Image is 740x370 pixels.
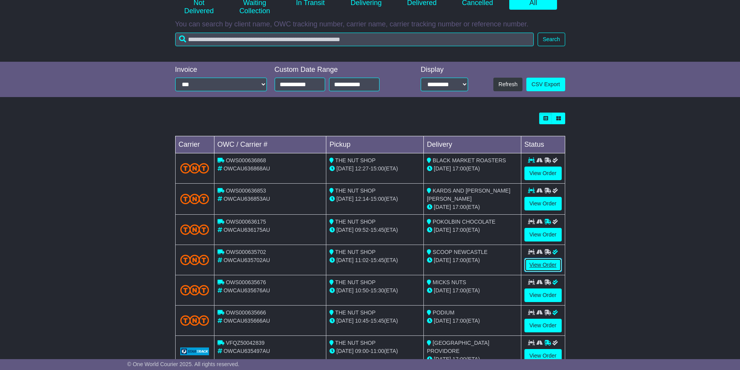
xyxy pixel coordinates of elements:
[329,347,420,355] div: - (ETA)
[524,319,562,332] a: View Order
[371,257,384,263] span: 15:45
[335,219,376,225] span: THE NUT SHOP
[434,257,451,263] span: [DATE]
[433,249,488,255] span: SCOOP NEWCASTLE
[453,318,466,324] span: 17:00
[180,255,209,265] img: TNT_Domestic.png
[427,256,518,264] div: (ETA)
[427,317,518,325] div: (ETA)
[427,355,518,363] div: (ETA)
[180,285,209,295] img: TNT_Domestic.png
[524,197,562,210] a: View Order
[434,165,451,172] span: [DATE]
[371,165,384,172] span: 15:00
[427,340,489,354] span: [GEOGRAPHIC_DATA] PROVIDORE
[524,349,562,363] a: View Order
[226,157,266,163] span: OWS000636868
[329,256,420,264] div: - (ETA)
[355,196,369,202] span: 12:14
[275,66,399,74] div: Custom Date Range
[329,165,420,173] div: - (ETA)
[226,249,266,255] span: OWS000635702
[180,194,209,204] img: TNT_Domestic.png
[214,136,326,153] td: OWC / Carrier #
[434,204,451,210] span: [DATE]
[223,287,270,294] span: OWCAU635676AU
[355,318,369,324] span: 10:45
[329,317,420,325] div: - (ETA)
[223,348,270,354] span: OWCAU635497AU
[335,157,376,163] span: THE NUT SHOP
[336,348,353,354] span: [DATE]
[223,227,270,233] span: OWCAU636175AU
[433,219,496,225] span: POKOLBIN CHOCOLATE
[329,226,420,234] div: - (ETA)
[421,66,468,74] div: Display
[180,347,209,355] img: GetCarrierServiceLogo
[434,356,451,362] span: [DATE]
[453,257,466,263] span: 17:00
[336,287,353,294] span: [DATE]
[427,203,518,211] div: (ETA)
[127,361,240,367] span: © One World Courier 2025. All rights reserved.
[371,318,384,324] span: 15:45
[180,315,209,326] img: TNT_Domestic.png
[180,163,209,174] img: TNT_Domestic.png
[371,227,384,233] span: 15:45
[524,167,562,180] a: View Order
[371,348,384,354] span: 11:00
[355,165,369,172] span: 12:27
[226,340,265,346] span: VFQZ50042839
[335,340,376,346] span: THE NUT SHOP
[453,165,466,172] span: 17:00
[453,227,466,233] span: 17:00
[336,196,353,202] span: [DATE]
[175,66,267,74] div: Invoice
[427,287,518,295] div: (ETA)
[175,20,565,29] p: You can search by client name, OWC tracking number, carrier name, carrier tracking number or refe...
[355,348,369,354] span: 09:00
[427,188,510,202] span: KARDS AND [PERSON_NAME] [PERSON_NAME]
[433,279,466,285] span: MICKS NUTS
[336,257,353,263] span: [DATE]
[524,258,562,272] a: View Order
[427,165,518,173] div: (ETA)
[223,318,270,324] span: OWCAU635666AU
[335,188,376,194] span: THE NUT SHOP
[355,257,369,263] span: 11:02
[493,78,522,91] button: Refresh
[371,196,384,202] span: 15:00
[223,165,270,172] span: OWCAU636868AU
[524,228,562,241] a: View Order
[371,287,384,294] span: 15:30
[335,309,376,316] span: THE NUT SHOP
[175,136,214,153] td: Carrier
[355,287,369,294] span: 10:50
[453,356,466,362] span: 17:00
[526,78,565,91] a: CSV Export
[433,157,506,163] span: BLACK MARKET ROASTERS
[524,288,562,302] a: View Order
[336,318,353,324] span: [DATE]
[423,136,521,153] td: Delivery
[223,257,270,263] span: OWCAU635702AU
[180,224,209,235] img: TNT_Domestic.png
[538,33,565,46] button: Search
[434,287,451,294] span: [DATE]
[226,279,266,285] span: OWS000635676
[226,309,266,316] span: OWS000635666
[336,227,353,233] span: [DATE]
[427,226,518,234] div: (ETA)
[434,227,451,233] span: [DATE]
[226,219,266,225] span: OWS000636175
[329,287,420,295] div: - (ETA)
[335,249,376,255] span: THE NUT SHOP
[434,318,451,324] span: [DATE]
[226,188,266,194] span: OWS000636853
[521,136,565,153] td: Status
[433,309,454,316] span: PODIUM
[335,279,376,285] span: THE NUT SHOP
[329,195,420,203] div: - (ETA)
[326,136,424,153] td: Pickup
[453,204,466,210] span: 17:00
